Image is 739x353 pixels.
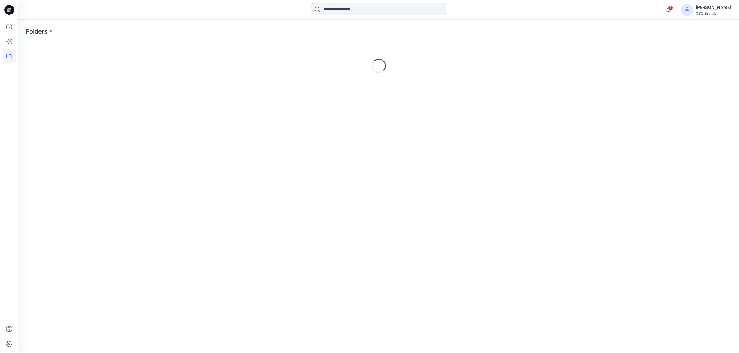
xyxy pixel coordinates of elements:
span: 1 [668,5,673,10]
svg: avatar [684,7,689,12]
a: Folders [26,27,48,36]
div: CSC Brands [696,11,731,16]
div: [PERSON_NAME] [696,4,731,11]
